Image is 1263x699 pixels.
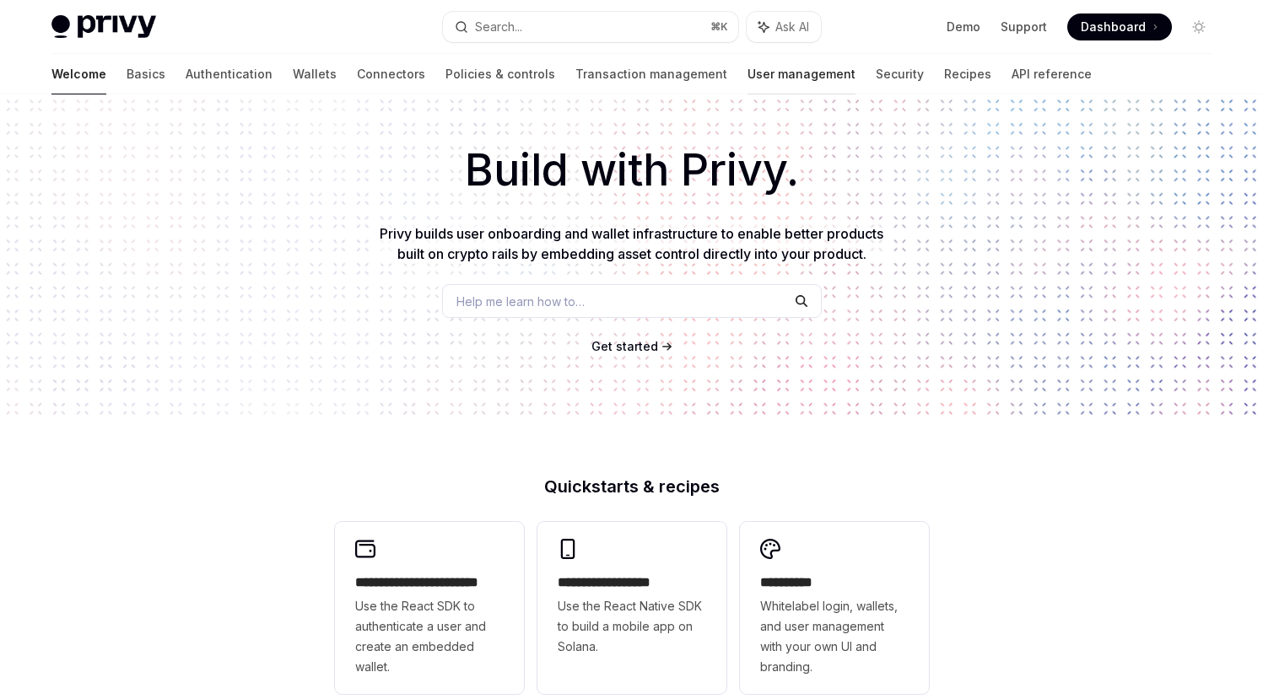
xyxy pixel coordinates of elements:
[760,596,909,677] span: Whitelabel login, wallets, and user management with your own UI and branding.
[876,54,924,94] a: Security
[51,54,106,94] a: Welcome
[380,225,883,262] span: Privy builds user onboarding and wallet infrastructure to enable better products built on crypto ...
[575,54,727,94] a: Transaction management
[127,54,165,94] a: Basics
[27,137,1236,203] h1: Build with Privy.
[740,522,929,694] a: **** *****Whitelabel login, wallets, and user management with your own UI and branding.
[445,54,555,94] a: Policies & controls
[1067,13,1172,40] a: Dashboard
[443,12,738,42] button: Search...⌘K
[1012,54,1092,94] a: API reference
[1185,13,1212,40] button: Toggle dark mode
[51,15,156,39] img: light logo
[1001,19,1047,35] a: Support
[537,522,726,694] a: **** **** **** ***Use the React Native SDK to build a mobile app on Solana.
[357,54,425,94] a: Connectors
[747,12,821,42] button: Ask AI
[947,19,980,35] a: Demo
[591,339,658,353] span: Get started
[293,54,337,94] a: Wallets
[355,596,504,677] span: Use the React SDK to authenticate a user and create an embedded wallet.
[335,478,929,495] h2: Quickstarts & recipes
[710,20,728,34] span: ⌘ K
[591,338,658,355] a: Get started
[944,54,991,94] a: Recipes
[558,596,706,657] span: Use the React Native SDK to build a mobile app on Solana.
[475,17,522,37] div: Search...
[456,293,585,310] span: Help me learn how to…
[186,54,273,94] a: Authentication
[775,19,809,35] span: Ask AI
[1081,19,1146,35] span: Dashboard
[748,54,855,94] a: User management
